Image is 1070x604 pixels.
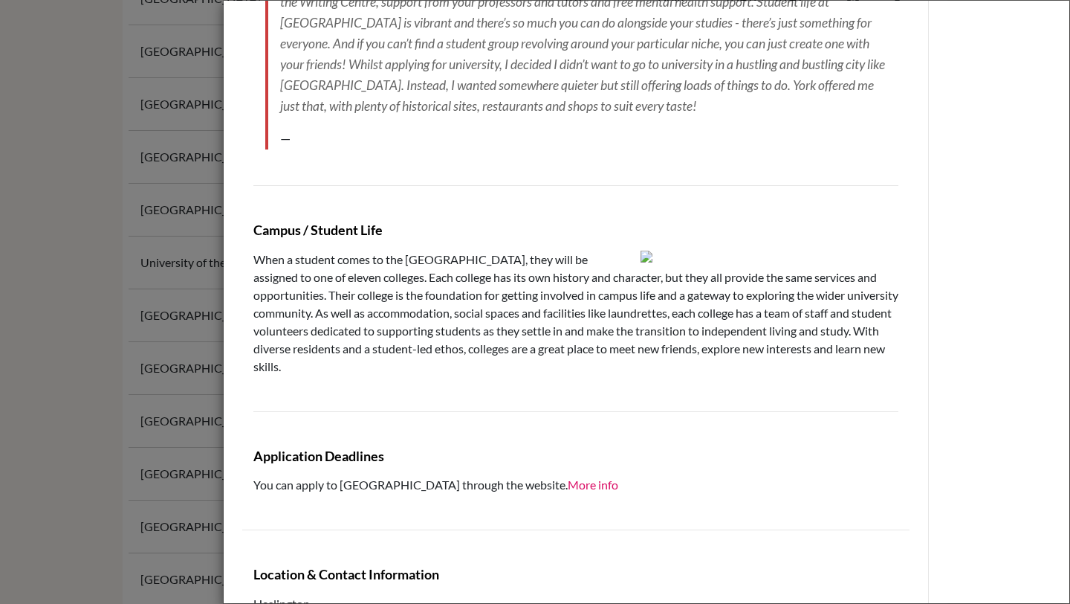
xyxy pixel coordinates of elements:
h3: Location & Contact information [253,566,565,583]
h3: Application Deadlines [253,448,898,465]
span: When a student comes to the [GEOGRAPHIC_DATA], they will be assigned to one of eleven colleges. E... [253,252,898,373]
img: gb_y50-8ef60936a37150476172250316f21019c471554e180265b81ffbfb00e69d473f.jpg [641,251,898,263]
a: More info [568,478,618,492]
p: You can apply to [GEOGRAPHIC_DATA] through the website. [253,476,898,494]
h3: Campus / Student life [253,222,898,239]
